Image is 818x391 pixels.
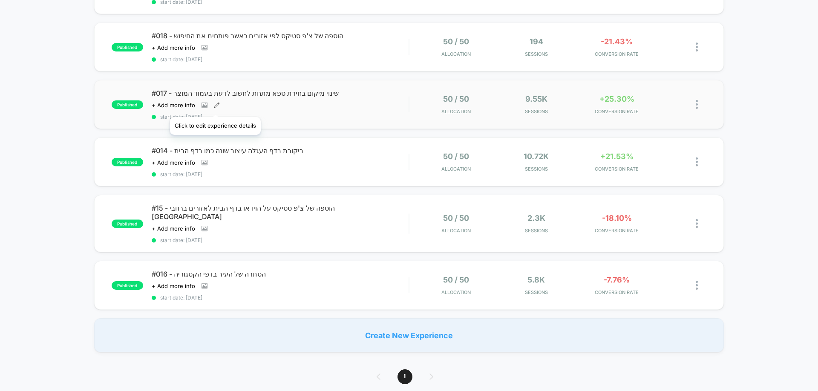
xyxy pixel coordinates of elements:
[443,152,469,161] span: 50 / 50
[152,89,409,97] span: #017 - שינוי מיקום בחירת ספא מתחת לחשוב לדעת בעמוד המוצר
[579,51,655,57] span: CONVERSION RATE
[441,51,471,57] span: Allocation
[498,166,575,172] span: Sessions
[443,275,469,284] span: 50 / 50
[524,152,549,161] span: 10.72k
[112,281,143,290] span: published
[112,43,143,51] span: published
[696,219,698,228] img: close
[530,37,543,46] span: 194
[696,157,698,166] img: close
[525,94,547,103] span: 9.55k
[441,108,471,114] span: Allocation
[112,158,143,166] span: published
[579,228,655,234] span: CONVERSION RATE
[152,159,195,166] span: + Add more info
[443,37,469,46] span: 50 / 50
[152,270,409,278] span: #016 - הסתרה של העיר בדפי הקטגוריה
[600,152,634,161] span: +21.53%
[152,204,409,221] span: #15 - הוספה של צ'פ סטיקס על הוידאו בדף הבית לאזורים ברחבי [GEOGRAPHIC_DATA]
[498,108,575,114] span: Sessions
[498,289,575,295] span: Sessions
[527,214,545,223] span: 2.3k
[601,37,633,46] span: -21.43%
[152,56,409,63] span: start date: [DATE]
[604,275,630,284] span: -7.76%
[152,44,195,51] span: + Add more info
[696,100,698,109] img: close
[498,51,575,57] span: Sessions
[441,228,471,234] span: Allocation
[152,237,409,243] span: start date: [DATE]
[527,275,545,284] span: 5.8k
[441,289,471,295] span: Allocation
[112,220,143,228] span: published
[498,228,575,234] span: Sessions
[152,294,409,301] span: start date: [DATE]
[152,102,195,108] span: + Add more info
[579,289,655,295] span: CONVERSION RATE
[152,283,195,289] span: + Add more info
[696,43,698,51] img: close
[443,94,469,103] span: 50 / 50
[599,94,634,103] span: +25.30%
[112,100,143,109] span: published
[602,214,632,223] span: -18.10%
[579,166,655,172] span: CONVERSION RATE
[94,318,724,352] div: Create New Experience
[696,281,698,290] img: close
[443,214,469,223] span: 50 / 50
[152,31,409,40] span: #018 - הוספה של צ'פ סטיקס לפי אזורים כאשר פותחים את החיפוש
[441,166,471,172] span: Allocation
[579,108,655,114] span: CONVERSION RATE
[152,225,195,232] span: + Add more info
[397,369,412,384] span: 1
[152,146,409,155] span: #014 - ביקורת בדף העגלה עיצוב שונה כמו בדף הבית
[152,114,409,120] span: start date: [DATE]
[152,171,409,177] span: start date: [DATE]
